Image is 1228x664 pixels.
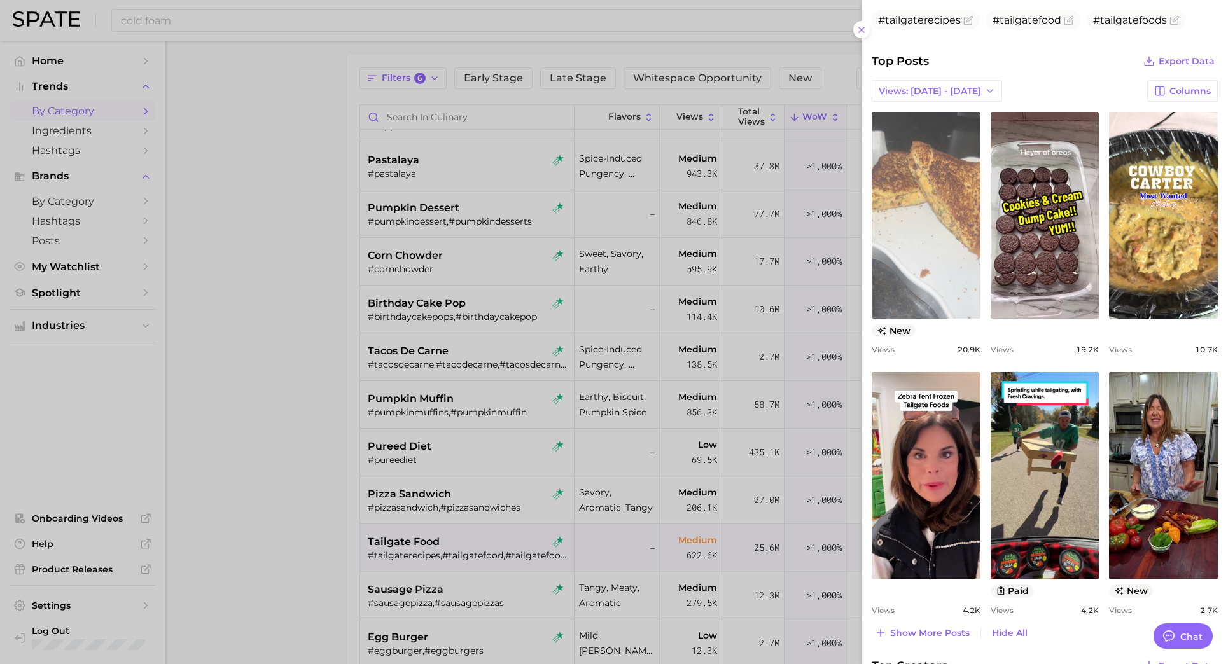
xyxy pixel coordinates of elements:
[872,605,895,615] span: Views
[879,86,981,97] span: Views: [DATE] - [DATE]
[890,628,970,639] span: Show more posts
[1093,14,1167,26] span: #tailgatefoods
[1147,80,1218,102] button: Columns
[872,324,916,337] span: new
[872,52,929,70] span: Top Posts
[1109,584,1153,598] span: new
[1140,52,1218,70] button: Export Data
[992,628,1028,639] span: Hide All
[991,584,1035,598] button: paid
[878,14,961,26] span: #tailgaterecipes
[1159,56,1215,67] span: Export Data
[1109,345,1132,354] span: Views
[963,15,973,25] button: Flag as miscategorized or irrelevant
[872,624,973,642] button: Show more posts
[1200,605,1218,615] span: 2.7k
[963,605,980,615] span: 4.2k
[1195,345,1218,354] span: 10.7k
[991,345,1014,354] span: Views
[1169,86,1211,97] span: Columns
[1109,605,1132,615] span: Views
[1081,605,1099,615] span: 4.2k
[991,605,1014,615] span: Views
[872,80,1002,102] button: Views: [DATE] - [DATE]
[1076,345,1099,354] span: 19.2k
[1169,15,1180,25] button: Flag as miscategorized or irrelevant
[872,345,895,354] span: Views
[958,345,980,354] span: 20.9k
[1064,15,1074,25] button: Flag as miscategorized or irrelevant
[993,14,1061,26] span: #tailgatefood
[989,625,1031,642] button: Hide All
